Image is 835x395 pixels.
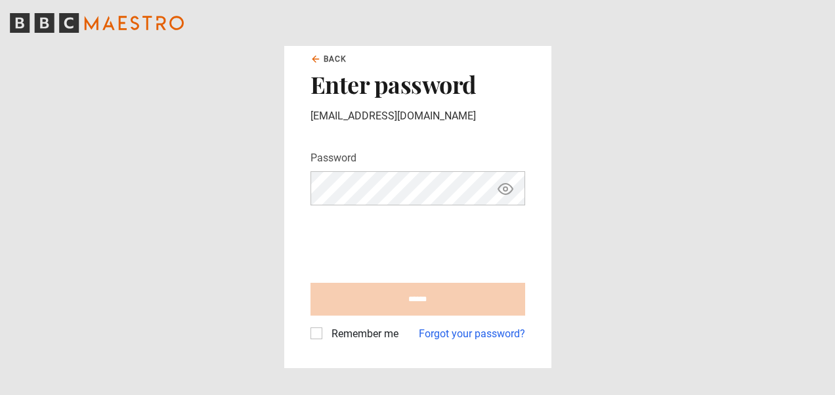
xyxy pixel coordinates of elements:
iframe: reCAPTCHA [310,216,510,267]
label: Password [310,150,356,166]
button: Show password [494,177,517,200]
a: Back [310,53,347,65]
h2: Enter password [310,70,525,98]
span: Back [324,53,347,65]
p: [EMAIL_ADDRESS][DOMAIN_NAME] [310,108,525,124]
svg: BBC Maestro [10,13,184,33]
a: Forgot your password? [419,326,525,342]
label: Remember me [326,326,398,342]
